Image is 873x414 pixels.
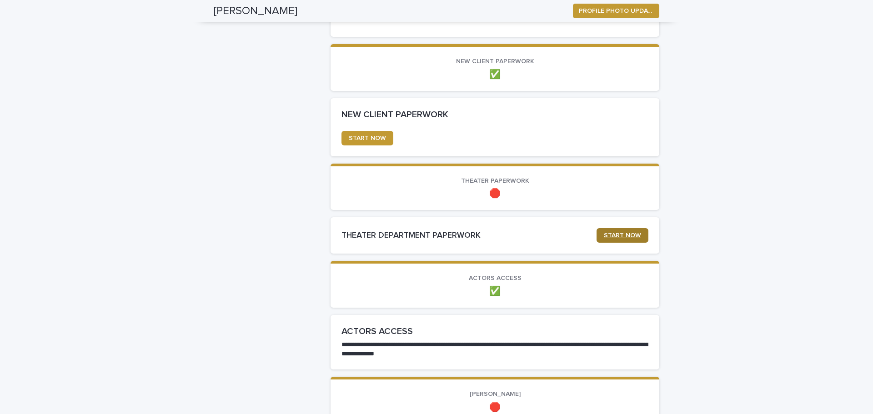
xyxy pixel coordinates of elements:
span: [PERSON_NAME] [470,391,521,397]
span: START NOW [604,232,641,239]
h2: [PERSON_NAME] [214,5,297,18]
p: 🛑 [341,188,648,199]
a: START NOW [341,131,393,145]
span: PROFILE PHOTO UPDATE [579,6,653,15]
p: 🛑 [341,402,648,413]
p: ✅ [341,286,648,297]
p: ✅ [341,69,648,80]
a: START NOW [597,228,648,243]
span: THEATER PAPERWORK [461,178,529,184]
h2: NEW CLIENT PAPERWORK [341,109,648,120]
button: PROFILE PHOTO UPDATE [573,4,659,18]
h2: ACTORS ACCESS [341,326,648,337]
span: NEW CLIENT PAPERWORK [456,58,534,65]
span: ACTORS ACCESS [469,275,522,281]
h2: THEATER DEPARTMENT PAPERWORK [341,231,597,241]
span: START NOW [349,135,386,141]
